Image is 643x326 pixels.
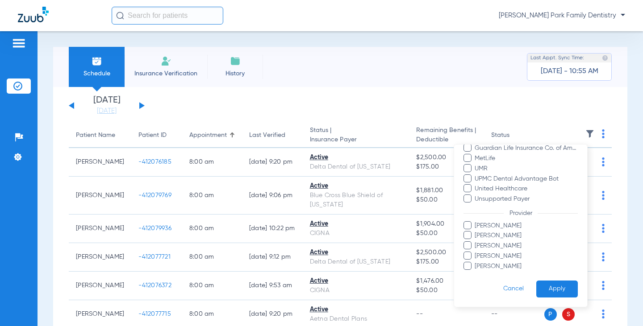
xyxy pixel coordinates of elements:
span: [PERSON_NAME] [474,231,578,240]
span: Unsupported Payer [474,194,578,204]
button: Apply [536,280,578,297]
span: MetLife [474,154,578,163]
span: [PERSON_NAME] [474,241,578,251]
span: [PERSON_NAME] [474,261,578,271]
span: [PERSON_NAME] [474,221,578,230]
span: United Healthcare [474,184,578,194]
span: UMR [474,164,578,173]
span: [PERSON_NAME] [474,251,578,260]
span: UPMC Dental Advantage Bot [474,174,578,183]
span: Guardian Life Insurance Co. of America [474,144,578,153]
span: Provider [504,210,538,216]
button: Cancel [491,280,536,297]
